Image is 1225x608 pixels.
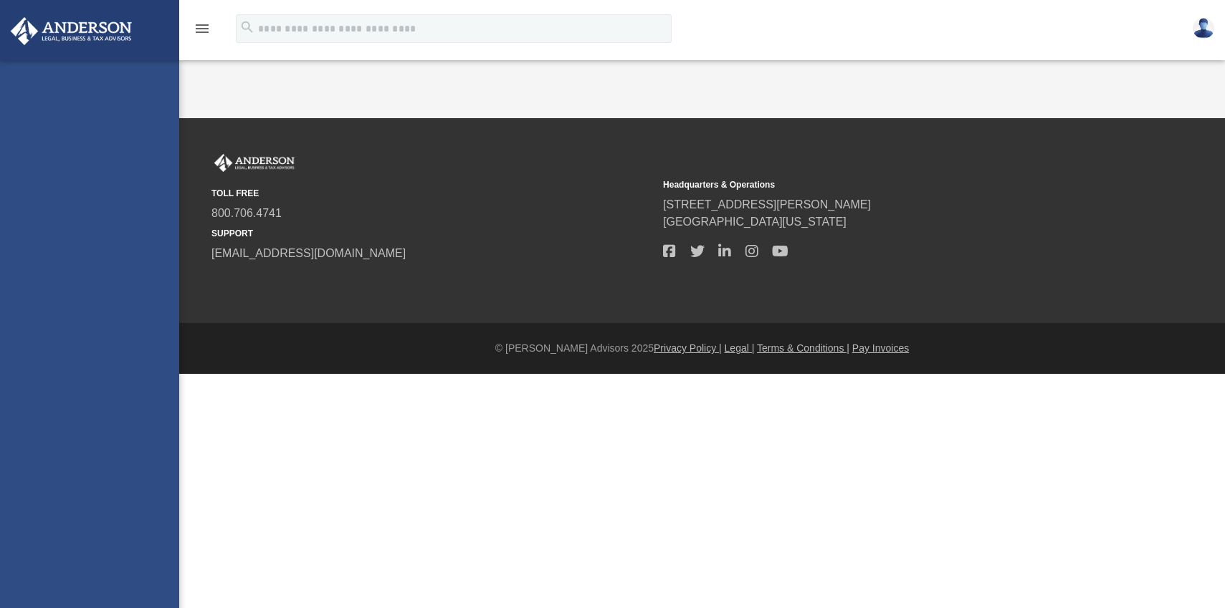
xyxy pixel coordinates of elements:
[725,342,755,354] a: Legal |
[654,342,722,354] a: Privacy Policy |
[663,178,1105,191] small: Headquarters & Operations
[852,342,909,354] a: Pay Invoices
[757,342,849,354] a: Terms & Conditions |
[663,198,871,211] a: [STREET_ADDRESS][PERSON_NAME]
[194,20,211,37] i: menu
[211,154,297,173] img: Anderson Advisors Platinum Portal
[211,227,653,240] small: SUPPORT
[1193,18,1214,39] img: User Pic
[239,19,255,35] i: search
[6,17,136,45] img: Anderson Advisors Platinum Portal
[663,216,847,228] a: [GEOGRAPHIC_DATA][US_STATE]
[211,187,653,200] small: TOLL FREE
[211,207,282,219] a: 800.706.4741
[179,341,1225,356] div: © [PERSON_NAME] Advisors 2025
[194,27,211,37] a: menu
[211,247,406,259] a: [EMAIL_ADDRESS][DOMAIN_NAME]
